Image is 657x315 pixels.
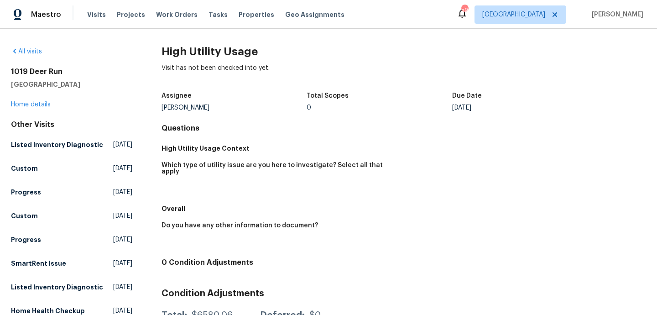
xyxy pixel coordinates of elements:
[11,80,132,89] h5: [GEOGRAPHIC_DATA]
[11,208,132,224] a: Custom[DATE]
[11,235,41,244] h5: Progress
[87,10,106,19] span: Visits
[307,93,349,99] h5: Total Scopes
[113,211,132,220] span: [DATE]
[307,105,452,111] div: 0
[113,188,132,197] span: [DATE]
[162,258,646,267] h4: 0 Condition Adjustments
[162,47,646,56] h2: High Utility Usage
[162,162,396,175] h5: Which type of utility issue are you here to investigate? Select all that apply
[113,140,132,149] span: [DATE]
[156,10,198,19] span: Work Orders
[162,63,646,87] div: Visit has not been checked into yet.
[162,124,646,133] h4: Questions
[588,10,643,19] span: [PERSON_NAME]
[11,140,103,149] h5: Listed Inventory Diagnostic
[11,160,132,177] a: Custom[DATE]
[11,259,66,268] h5: SmartRent Issue
[11,279,132,295] a: Listed Inventory Diagnostic[DATE]
[113,235,132,244] span: [DATE]
[11,136,132,153] a: Listed Inventory Diagnostic[DATE]
[11,184,132,200] a: Progress[DATE]
[31,10,61,19] span: Maestro
[11,48,42,55] a: All visits
[162,105,307,111] div: [PERSON_NAME]
[452,105,598,111] div: [DATE]
[11,164,38,173] h5: Custom
[11,67,132,76] h2: 1019 Deer Run
[452,93,482,99] h5: Due Date
[285,10,344,19] span: Geo Assignments
[461,5,468,15] div: 59
[11,120,132,129] div: Other Visits
[162,289,646,298] h3: Condition Adjustments
[239,10,274,19] span: Properties
[162,144,646,153] h5: High Utility Usage Context
[11,231,132,248] a: Progress[DATE]
[11,101,51,108] a: Home details
[11,211,38,220] h5: Custom
[117,10,145,19] span: Projects
[11,255,132,272] a: SmartRent Issue[DATE]
[113,259,132,268] span: [DATE]
[113,283,132,292] span: [DATE]
[209,11,228,18] span: Tasks
[162,93,192,99] h5: Assignee
[113,164,132,173] span: [DATE]
[11,283,103,292] h5: Listed Inventory Diagnostic
[162,204,646,213] h5: Overall
[162,222,318,229] h5: Do you have any other information to document?
[482,10,545,19] span: [GEOGRAPHIC_DATA]
[11,188,41,197] h5: Progress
